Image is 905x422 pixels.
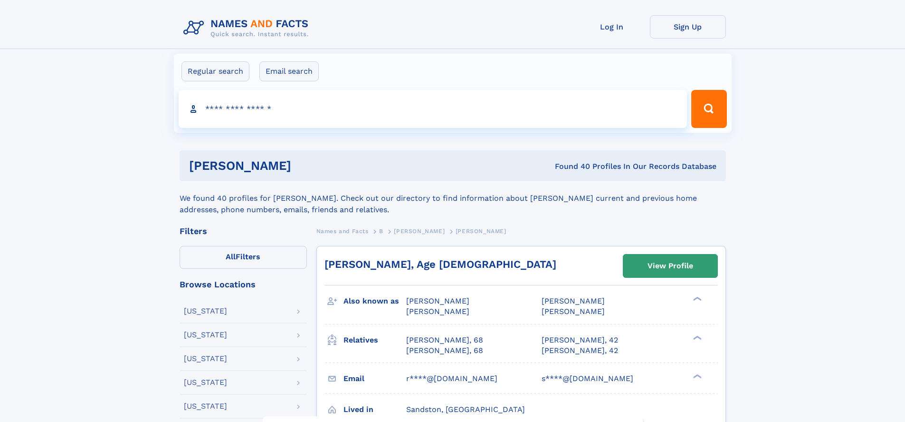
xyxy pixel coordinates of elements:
[343,293,406,309] h3: Also known as
[406,335,483,345] a: [PERSON_NAME], 68
[406,307,469,316] span: [PERSON_NAME]
[180,181,726,216] div: We found 40 profiles for [PERSON_NAME]. Check out our directory to find information about [PERSON...
[324,258,556,270] a: [PERSON_NAME], Age [DEMOGRAPHIC_DATA]
[456,228,506,235] span: [PERSON_NAME]
[226,252,236,261] span: All
[542,345,618,356] a: [PERSON_NAME], 42
[574,15,650,39] a: Log In
[406,405,525,414] span: Sandston, [GEOGRAPHIC_DATA]
[379,228,383,235] span: B
[180,15,316,41] img: Logo Names and Facts
[423,161,716,172] div: Found 40 Profiles In Our Records Database
[184,379,227,386] div: [US_STATE]
[184,331,227,339] div: [US_STATE]
[343,402,406,418] h3: Lived in
[181,61,249,81] label: Regular search
[691,296,702,302] div: ❯
[648,255,693,277] div: View Profile
[179,90,687,128] input: search input
[180,227,307,236] div: Filters
[406,345,483,356] a: [PERSON_NAME], 68
[394,228,445,235] span: [PERSON_NAME]
[184,355,227,363] div: [US_STATE]
[184,307,227,315] div: [US_STATE]
[189,160,423,172] h1: [PERSON_NAME]
[180,280,307,289] div: Browse Locations
[180,246,307,269] label: Filters
[343,332,406,348] h3: Relatives
[542,296,605,305] span: [PERSON_NAME]
[343,371,406,387] h3: Email
[394,225,445,237] a: [PERSON_NAME]
[259,61,319,81] label: Email search
[542,307,605,316] span: [PERSON_NAME]
[379,225,383,237] a: B
[691,373,702,379] div: ❯
[316,225,369,237] a: Names and Facts
[691,334,702,341] div: ❯
[623,255,717,277] a: View Profile
[542,335,618,345] a: [PERSON_NAME], 42
[650,15,726,39] a: Sign Up
[691,90,726,128] button: Search Button
[406,296,469,305] span: [PERSON_NAME]
[184,402,227,410] div: [US_STATE]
